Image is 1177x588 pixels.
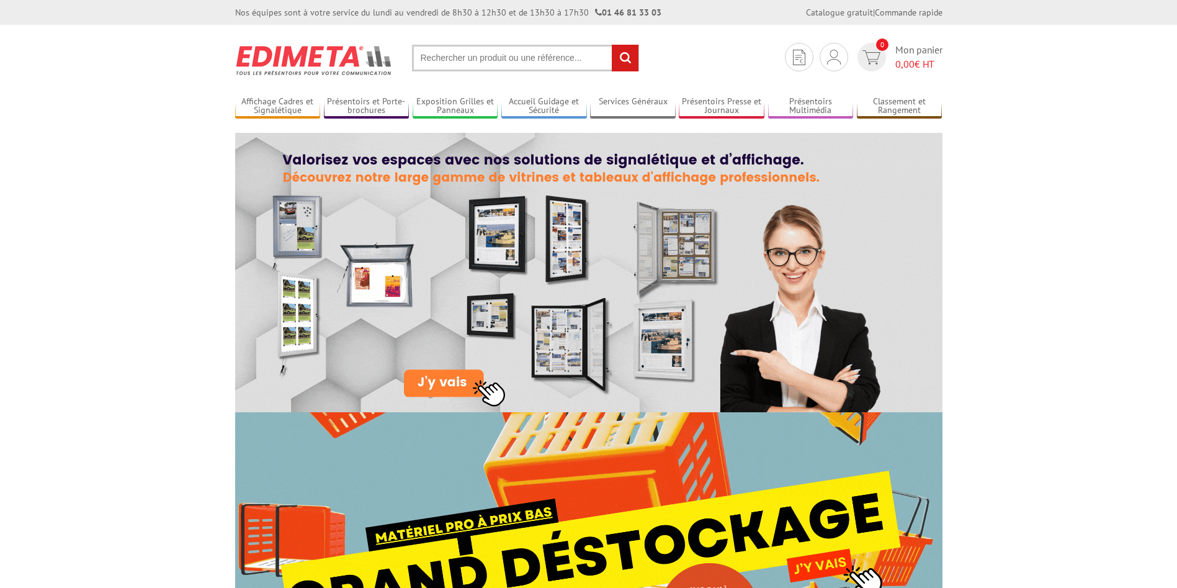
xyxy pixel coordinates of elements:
a: Commande rapide [875,7,942,18]
input: rechercher [612,45,638,71]
span: Mon panier [895,43,942,71]
span: € HT [895,57,942,71]
a: Services Généraux [590,96,676,117]
div: Nos équipes sont à votre service du lundi au vendredi de 8h30 à 12h30 et de 13h30 à 17h30 [235,6,661,19]
input: Rechercher un produit ou une référence... [412,45,639,71]
a: Affichage Cadres et Signalétique [235,96,321,117]
span: 0,00 [895,58,915,70]
a: Catalogue gratuit [806,7,873,18]
img: devis rapide [862,50,880,65]
strong: 01 46 81 33 03 [595,7,661,18]
a: Présentoirs Presse et Journaux [679,96,764,117]
img: Présentoir, panneau, stand - Edimeta - PLV, affichage, mobilier bureau, entreprise [235,37,393,83]
span: 0 [876,38,888,51]
a: Exposition Grilles et Panneaux [413,96,498,117]
a: Présentoirs Multimédia [768,96,854,117]
a: Accueil Guidage et Sécurité [501,96,587,117]
a: Classement et Rangement [857,96,942,117]
a: devis rapide 0 Mon panier 0,00€ HT [854,43,942,71]
img: devis rapide [827,50,841,65]
a: Présentoirs et Porte-brochures [324,96,409,117]
img: devis rapide [793,50,805,65]
div: | [806,6,942,19]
